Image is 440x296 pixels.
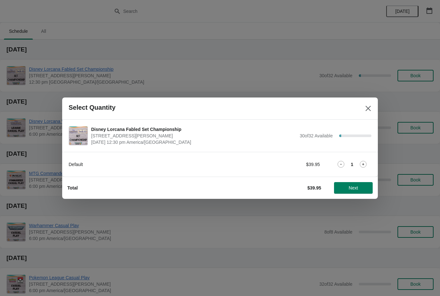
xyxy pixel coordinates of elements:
span: Next [349,185,358,190]
span: [STREET_ADDRESS][PERSON_NAME] [91,133,296,139]
h2: Select Quantity [69,104,116,111]
span: [DATE] 12:30 pm America/[GEOGRAPHIC_DATA] [91,139,296,145]
strong: Total [67,185,78,190]
img: Disney Lorcana Fabled Set Championship | 2040 Louetta Rd Ste I Spring, TX 77388 | October 5 | 12:... [69,126,88,145]
strong: $39.95 [307,185,321,190]
strong: 1 [351,161,353,168]
span: 30 of 32 Available [300,133,333,138]
div: Default [69,161,247,168]
div: $39.95 [260,161,320,168]
button: Next [334,182,373,194]
button: Close [362,103,374,114]
span: Disney Lorcana Fabled Set Championship [91,126,296,133]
